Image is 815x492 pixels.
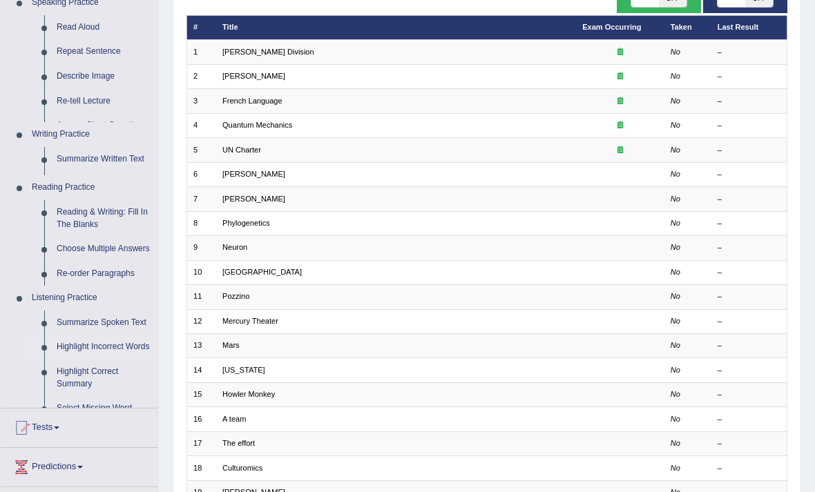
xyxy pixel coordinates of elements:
[671,464,680,472] em: No
[671,317,680,325] em: No
[50,39,158,64] a: Repeat Sentence
[222,243,247,251] a: Neuron
[222,146,261,154] a: UN Charter
[216,15,576,39] th: Title
[718,47,780,58] div: –
[671,439,680,447] em: No
[1,409,158,443] a: Tests
[718,218,780,229] div: –
[50,200,158,237] a: Reading & Writing: Fill In The Blanks
[222,268,302,276] a: [GEOGRAPHIC_DATA]
[664,15,711,39] th: Taken
[718,365,780,376] div: –
[186,40,216,64] td: 1
[671,243,680,251] em: No
[222,121,292,129] a: Quantum Mechanics
[50,335,158,360] a: Highlight Incorrect Words
[50,237,158,262] a: Choose Multiple Answers
[186,285,216,309] td: 11
[186,113,216,137] td: 4
[671,268,680,276] em: No
[582,23,641,31] a: Exam Occurring
[26,286,158,311] a: Listening Practice
[50,396,158,421] a: Select Missing Word
[186,334,216,358] td: 13
[582,145,658,156] div: Exam occurring question
[222,317,278,325] a: Mercury Theater
[718,389,780,400] div: –
[711,15,787,39] th: Last Result
[671,146,680,154] em: No
[50,15,158,40] a: Read Aloud
[222,97,282,105] a: French Language
[50,113,158,138] a: Answer Short Question
[718,120,780,131] div: –
[222,341,240,349] a: Mars
[671,366,680,374] em: No
[718,96,780,107] div: –
[186,358,216,382] td: 14
[222,219,270,227] a: Phylogenetics
[186,309,216,333] td: 12
[671,97,680,105] em: No
[718,414,780,425] div: –
[186,89,216,113] td: 3
[671,48,680,56] em: No
[222,439,255,447] a: The effort
[186,211,216,235] td: 8
[186,187,216,211] td: 7
[718,267,780,278] div: –
[671,121,680,129] em: No
[718,194,780,205] div: –
[222,48,314,56] a: [PERSON_NAME] Division
[222,415,246,423] a: A team
[718,340,780,351] div: –
[718,145,780,156] div: –
[186,382,216,406] td: 15
[50,89,158,114] a: Re-tell Lecture
[671,292,680,300] em: No
[718,438,780,449] div: –
[50,360,158,396] a: Highlight Correct Summary
[186,162,216,186] td: 6
[50,262,158,286] a: Re-order Paragraphs
[50,171,158,196] a: Write Essay
[671,415,680,423] em: No
[718,169,780,180] div: –
[50,64,158,89] a: Describe Image
[671,219,680,227] em: No
[582,120,658,131] div: Exam occurring question
[186,407,216,431] td: 16
[671,341,680,349] em: No
[222,72,285,80] a: [PERSON_NAME]
[1,448,158,482] a: Predictions
[582,71,658,82] div: Exam occurring question
[50,311,158,335] a: Summarize Spoken Text
[26,175,158,200] a: Reading Practice
[222,390,275,398] a: Howler Monkey
[186,431,216,455] td: 17
[186,236,216,260] td: 9
[671,195,680,203] em: No
[222,292,249,300] a: Pozzino
[186,456,216,480] td: 18
[718,291,780,302] div: –
[582,47,658,58] div: Exam occurring question
[222,195,285,203] a: [PERSON_NAME]
[186,138,216,162] td: 5
[186,260,216,284] td: 10
[671,72,680,80] em: No
[186,15,216,39] th: #
[718,463,780,474] div: –
[718,71,780,82] div: –
[222,464,262,472] a: Culturomics
[718,242,780,253] div: –
[186,64,216,88] td: 2
[50,147,158,172] a: Summarize Written Text
[222,170,285,178] a: [PERSON_NAME]
[582,96,658,107] div: Exam occurring question
[26,122,158,147] a: Writing Practice
[718,316,780,327] div: –
[671,390,680,398] em: No
[671,170,680,178] em: No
